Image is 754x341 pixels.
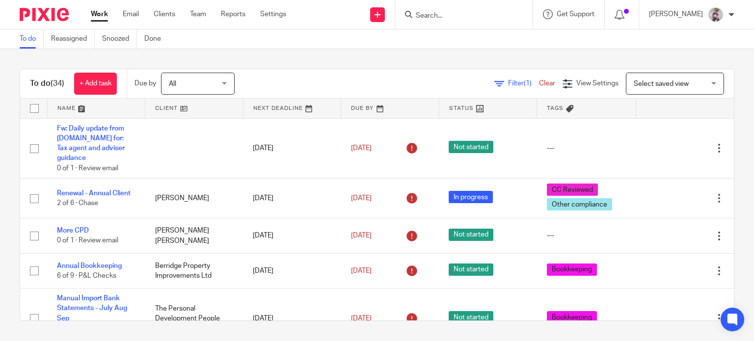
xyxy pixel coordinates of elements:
[91,9,108,19] a: Work
[30,79,64,89] h1: To do
[547,184,598,196] span: CC Reviewed
[169,80,176,87] span: All
[51,29,95,49] a: Reassigned
[576,80,619,87] span: View Settings
[57,125,125,162] a: Fw: Daily update from [DOMAIN_NAME] for: Tax agent and adviser guidance
[243,218,341,253] td: [DATE]
[508,80,539,87] span: Filter
[351,195,372,202] span: [DATE]
[51,79,64,87] span: (34)
[20,8,69,21] img: Pixie
[135,79,156,88] p: Due by
[57,237,118,244] span: 0 of 1 · Review email
[649,9,703,19] p: [PERSON_NAME]
[57,227,89,234] a: More CPD
[351,315,372,322] span: [DATE]
[57,272,116,279] span: 6 of 9 · P&L Checks
[102,29,137,49] a: Snoozed
[547,105,564,111] span: Tags
[145,218,243,253] td: [PERSON_NAME] [PERSON_NAME]
[190,9,206,19] a: Team
[260,9,286,19] a: Settings
[145,253,243,288] td: Berridge Property Improvements Ltd
[449,263,493,276] span: Not started
[74,73,117,95] a: + Add task
[415,12,503,21] input: Search
[243,118,341,179] td: [DATE]
[547,263,597,276] span: Bookkeeping
[449,141,493,153] span: Not started
[154,9,175,19] a: Clients
[57,200,98,207] span: 2 of 6 · Chase
[57,190,131,197] a: Renewal - Annual Client
[145,179,243,218] td: [PERSON_NAME]
[243,179,341,218] td: [DATE]
[539,80,555,87] a: Clear
[449,191,493,203] span: In progress
[547,231,626,240] div: ---
[449,311,493,323] span: Not started
[351,267,372,274] span: [DATE]
[57,165,118,172] span: 0 of 1 · Review email
[351,232,372,239] span: [DATE]
[20,29,44,49] a: To do
[449,229,493,241] span: Not started
[634,80,689,87] span: Select saved view
[57,295,127,322] a: Manual Import Bank Statements - July Aug Sep
[123,9,139,19] a: Email
[57,262,122,269] a: Annual Bookkeeping
[547,143,626,153] div: ---
[547,198,612,210] span: Other compliance
[524,80,532,87] span: (1)
[708,7,724,23] img: DBTieDye.jpg
[243,253,341,288] td: [DATE]
[144,29,168,49] a: Done
[557,11,594,18] span: Get Support
[351,145,372,152] span: [DATE]
[547,311,597,323] span: Bookkeeping
[221,9,245,19] a: Reports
